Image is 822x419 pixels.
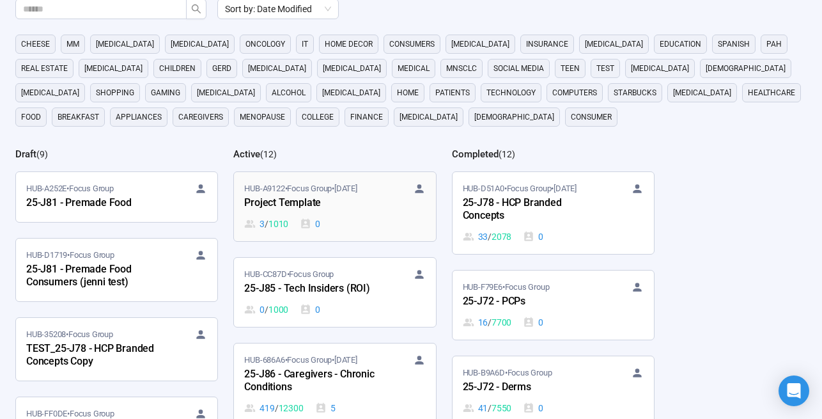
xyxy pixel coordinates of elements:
[275,401,279,415] span: /
[463,379,603,396] div: 25-J72 - Derms
[240,111,285,123] span: menopause
[248,62,306,75] span: [MEDICAL_DATA]
[244,268,334,281] span: HUB-CC87D • Focus Group
[315,401,336,415] div: 5
[499,149,515,159] span: ( 12 )
[245,38,285,51] span: oncology
[585,38,643,51] span: [MEDICAL_DATA]
[260,149,277,159] span: ( 12 )
[389,38,435,51] span: consumers
[244,217,288,231] div: 3
[488,315,492,329] span: /
[334,355,357,365] time: [DATE]
[397,86,419,99] span: home
[718,38,750,51] span: Spanish
[268,303,288,317] span: 1000
[435,86,470,99] span: Patients
[16,318,217,381] a: HUB-35208•Focus GroupTEST_25-J78 - HCP Branded Concepts Copy
[21,111,41,123] span: Food
[488,230,492,244] span: /
[302,38,308,51] span: it
[561,62,580,75] span: Teen
[463,315,512,329] div: 16
[265,303,268,317] span: /
[300,303,320,317] div: 0
[334,184,357,193] time: [DATE]
[523,315,543,329] div: 0
[463,182,577,195] span: HUB-D51A0 • Focus Group •
[399,111,458,123] span: [MEDICAL_DATA]
[178,111,223,123] span: caregivers
[26,249,114,262] span: HUB-D1719 • Focus Group
[451,38,509,51] span: [MEDICAL_DATA]
[523,401,543,415] div: 0
[26,341,167,370] div: TEST_25-J78 - HCP Branded Concepts Copy
[26,262,167,291] div: 25-J81 - Premade Food Consumers (jenni test)
[323,62,381,75] span: [MEDICAL_DATA]
[234,172,435,241] a: HUB-A9122•Focus Group•[DATE]Project Template3 / 10100
[474,111,554,123] span: [DEMOGRAPHIC_DATA]
[322,86,380,99] span: [MEDICAL_DATA]
[191,4,201,14] span: search
[244,401,303,415] div: 419
[748,86,795,99] span: healthcare
[350,111,383,123] span: finance
[300,217,320,231] div: 0
[631,62,689,75] span: [MEDICAL_DATA]
[26,195,167,212] div: 25-J81 - Premade Food
[463,281,550,294] span: HUB-F79E6 • Focus Group
[233,148,260,160] h2: Active
[596,62,614,75] span: Test
[26,182,114,195] span: HUB-A252E • Focus Group
[453,271,654,340] a: HUB-F79E6•Focus Group25-J72 - PCPs16 / 77000
[66,38,79,51] span: MM
[244,182,357,195] span: HUB-A9122 • Focus Group •
[463,401,512,415] div: 41
[526,38,568,51] span: Insurance
[463,294,603,310] div: 25-J72 - PCPs
[492,401,511,415] span: 7550
[453,172,654,254] a: HUB-D51A0•Focus Group•[DATE]25-J78 - HCP Branded Concepts33 / 20780
[523,230,543,244] div: 0
[21,38,50,51] span: cheese
[159,62,196,75] span: children
[325,38,373,51] span: home decor
[58,111,99,123] span: breakfast
[244,354,357,367] span: HUB-686A6 • Focus Group •
[268,217,288,231] span: 1010
[16,239,217,301] a: HUB-D1719•Focus Group25-J81 - Premade Food Consumers (jenni test)
[96,38,154,51] span: [MEDICAL_DATA]
[452,148,499,160] h2: Completed
[463,230,512,244] div: 33
[16,172,217,222] a: HUB-A252E•Focus Group25-J81 - Premade Food
[463,195,603,225] div: 25-J78 - HCP Branded Concepts
[96,86,134,99] span: shopping
[21,86,79,99] span: [MEDICAL_DATA]
[234,258,435,327] a: HUB-CC87D•Focus Group25-J85 - Tech Insiders (ROI)0 / 10000
[244,303,288,317] div: 0
[36,149,48,159] span: ( 9 )
[21,62,68,75] span: real estate
[15,148,36,160] h2: Draft
[673,86,731,99] span: [MEDICAL_DATA]
[244,281,385,297] div: 25-J85 - Tech Insiders (ROI)
[84,62,143,75] span: [MEDICAL_DATA]
[197,86,255,99] span: [MEDICAL_DATA]
[26,328,113,341] span: HUB-35208 • Focus Group
[244,195,385,212] div: Project Template
[552,86,597,99] span: computers
[265,217,268,231] span: /
[446,62,477,75] span: mnsclc
[279,401,304,415] span: 12300
[554,184,577,193] time: [DATE]
[463,367,552,379] span: HUB-B9A6D • Focus Group
[492,315,511,329] span: 7700
[302,111,334,123] span: college
[151,86,180,99] span: gaming
[272,86,306,99] span: alcohol
[212,62,231,75] span: GERD
[706,62,786,75] span: [DEMOGRAPHIC_DATA]
[493,62,544,75] span: social media
[571,111,612,123] span: consumer
[398,62,430,75] span: medical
